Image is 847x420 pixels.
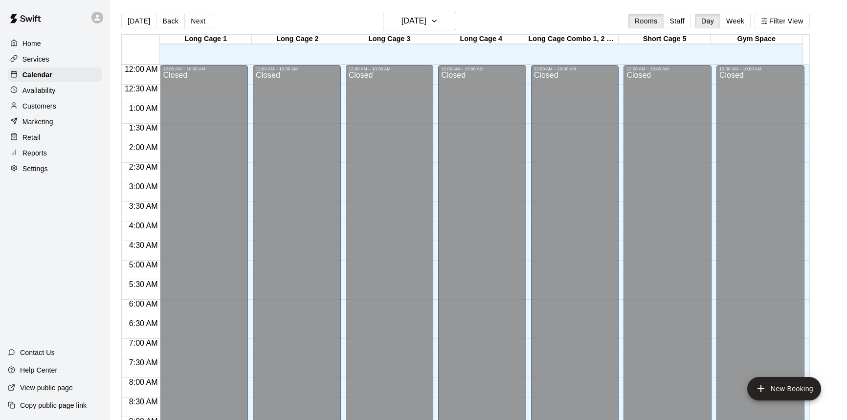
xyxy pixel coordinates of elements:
div: 12:00 AM – 10:00 AM [349,66,431,71]
p: Reports [22,148,47,158]
span: 3:30 AM [127,202,160,210]
div: Long Cage 3 [343,35,435,44]
p: Copy public page link [20,400,87,410]
a: Availability [8,83,102,98]
p: Help Center [20,365,57,375]
span: 2:00 AM [127,143,160,152]
div: Short Cage 5 [619,35,711,44]
button: Rooms [628,14,664,28]
p: Settings [22,164,48,174]
div: 12:00 AM – 10:00 AM [534,66,616,71]
div: 12:00 AM – 10:00 AM [441,66,523,71]
a: Settings [8,161,102,176]
button: Filter View [755,14,809,28]
p: View public page [20,383,73,393]
div: Long Cage 4 [435,35,527,44]
span: 8:30 AM [127,398,160,406]
span: 8:00 AM [127,378,160,386]
button: [DATE] [121,14,156,28]
p: Calendar [22,70,52,80]
span: 7:00 AM [127,339,160,347]
button: Staff [663,14,691,28]
button: [DATE] [383,12,456,30]
div: 12:00 AM – 10:00 AM [163,66,245,71]
span: 6:00 AM [127,300,160,308]
button: Day [695,14,720,28]
div: Long Cage 2 [252,35,344,44]
a: Retail [8,130,102,145]
span: 1:30 AM [127,124,160,132]
p: Home [22,39,41,48]
span: 12:30 AM [122,85,160,93]
a: Reports [8,146,102,160]
a: Home [8,36,102,51]
span: 7:30 AM [127,358,160,367]
div: Long Cage Combo 1, 2 & 3 [527,35,619,44]
p: Marketing [22,117,53,127]
p: Customers [22,101,56,111]
div: 12:00 AM – 10:00 AM [626,66,709,71]
div: Gym Space [711,35,802,44]
p: Services [22,54,49,64]
span: 12:00 AM [122,65,160,73]
span: 3:00 AM [127,182,160,191]
p: Contact Us [20,348,55,357]
a: Marketing [8,114,102,129]
p: Availability [22,86,56,95]
span: 1:00 AM [127,104,160,112]
div: 12:00 AM – 10:00 AM [719,66,802,71]
a: Calendar [8,67,102,82]
span: 4:30 AM [127,241,160,249]
button: Week [720,14,751,28]
a: Services [8,52,102,66]
span: 4:00 AM [127,221,160,230]
button: Next [184,14,212,28]
p: Retail [22,133,41,142]
a: Customers [8,99,102,113]
button: add [747,377,821,400]
span: 5:00 AM [127,261,160,269]
button: Back [156,14,185,28]
span: 2:30 AM [127,163,160,171]
h6: [DATE] [401,14,426,28]
span: 5:30 AM [127,280,160,288]
div: Long Cage 1 [160,35,252,44]
div: 12:00 AM – 10:00 AM [256,66,338,71]
span: 6:30 AM [127,319,160,328]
